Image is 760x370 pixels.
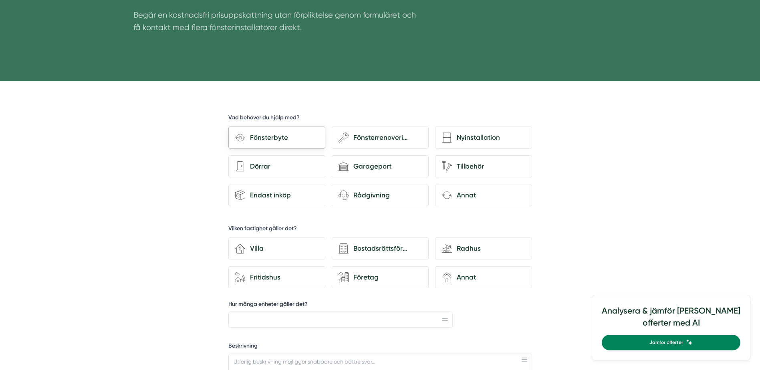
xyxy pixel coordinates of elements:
span: Jämför offerter [649,339,683,346]
a: Jämför offerter [602,335,740,350]
h5: Vilken fastighet gäller det? [228,225,297,235]
label: Hur många enheter gäller det? [228,300,453,310]
p: Begär en kostnadsfri prisuppskattning utan förpliktelse genom formuläret och få kontakt med flera... [133,9,416,38]
label: Beskrivning [228,342,532,352]
h5: Vad behöver du hjälp med? [228,114,300,124]
h4: Analysera & jämför [PERSON_NAME] offerter med AI [602,305,740,335]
